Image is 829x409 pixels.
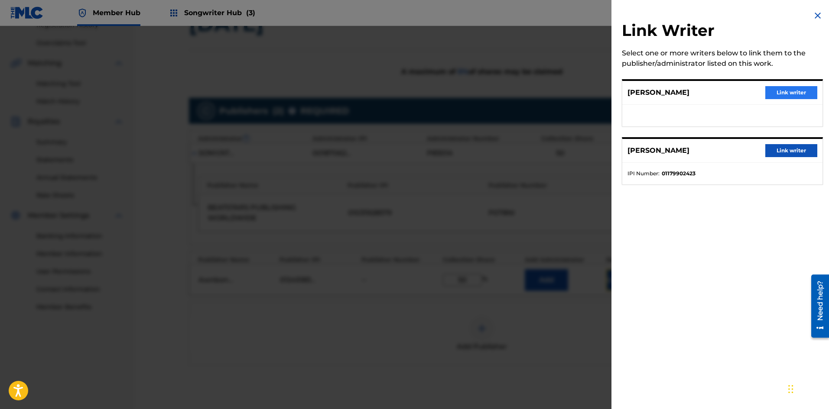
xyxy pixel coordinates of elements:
[627,170,660,177] span: IPI Number :
[246,9,255,17] span: (3)
[805,271,829,341] iframe: Resource Center
[10,6,44,19] img: MLC Logo
[627,145,689,156] p: [PERSON_NAME]
[169,8,179,18] img: Top Rightsholders
[627,87,689,98] p: [PERSON_NAME]
[93,8,140,18] span: Member Hub
[184,8,255,18] span: Songwriter Hub
[765,144,817,157] button: Link writer
[788,376,793,402] div: Drag
[622,48,823,69] div: Select one or more writers below to link them to the publisher/administrator listed on this work.
[77,8,88,18] img: Top Rightsholder
[786,367,829,409] iframe: Chat Widget
[765,86,817,99] button: Link writer
[622,21,823,43] h2: Link Writer
[662,170,696,177] strong: 01179902423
